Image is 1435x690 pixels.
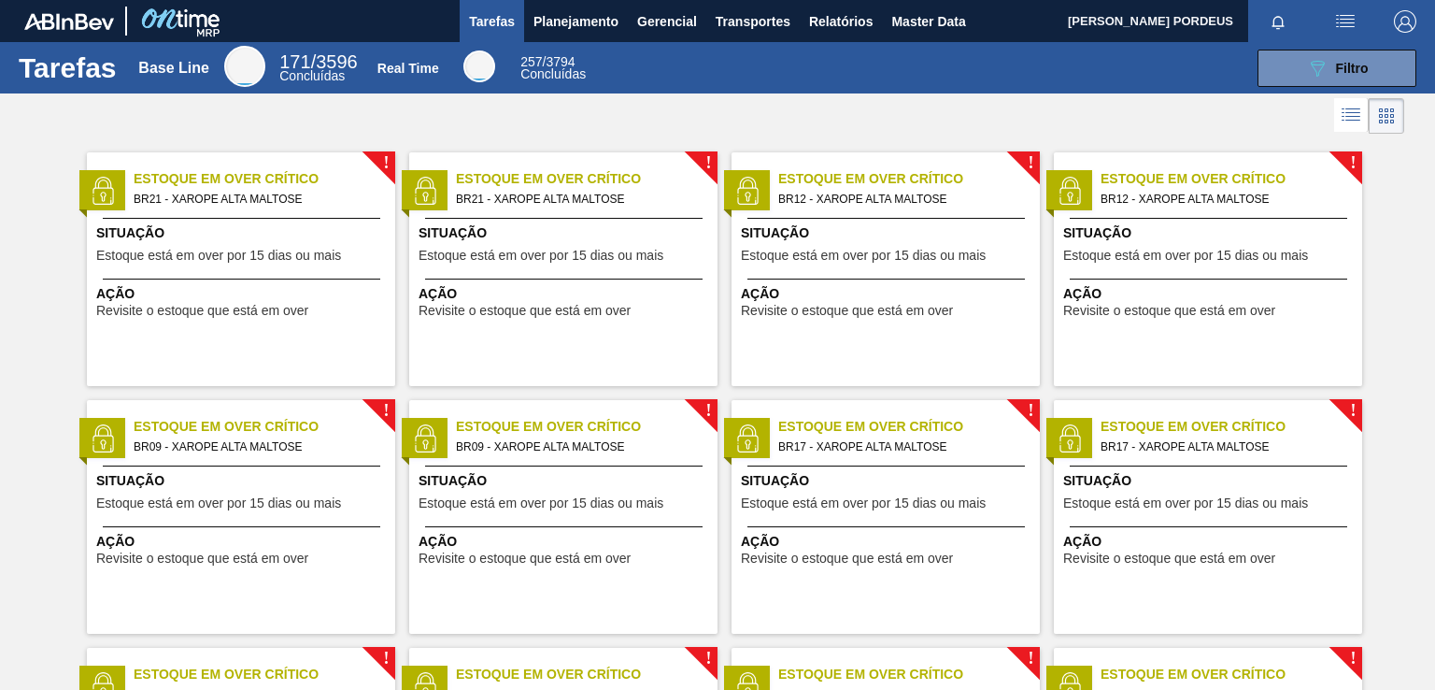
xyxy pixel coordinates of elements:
[279,54,357,82] div: Base Line
[377,61,439,76] div: Real Time
[24,13,114,30] img: TNhmsLtSVTkK8tSr43FrP2fwEKptu5GPRR3wAAAABJRU5ErkJggg==
[419,496,663,510] span: Estoque está em over por 15 dias ou mais
[1334,10,1357,33] img: userActions
[741,496,986,510] span: Estoque está em over por 15 dias ou mais
[96,223,391,243] span: Situação
[1056,424,1084,453] img: status
[419,304,631,318] span: Revisite o estoque que está em over
[741,223,1035,243] span: Situação
[383,652,389,666] span: !
[96,471,391,491] span: Situação
[19,57,117,79] h1: Tarefas
[741,552,953,566] span: Revisite o estoque que está em over
[96,249,341,263] span: Estoque está em over por 15 dias ou mais
[456,437,703,457] span: BR09 - XAROPE ALTA MALTOSE
[411,424,439,453] img: status
[1101,437,1347,457] span: BR17 - XAROPE ALTA MALTOSE
[778,665,1040,684] span: Estoque em Over Crítico
[456,189,703,209] span: BR21 - XAROPE ALTA MALTOSE
[778,189,1025,209] span: BR12 - XAROPE ALTA MALTOSE
[733,424,761,453] img: status
[1028,156,1033,170] span: !
[1101,169,1362,189] span: Estoque em Over Crítico
[778,169,1040,189] span: Estoque em Over Crítico
[520,56,586,80] div: Real Time
[1334,98,1369,134] div: Visão em Lista
[1394,10,1416,33] img: Logout
[419,223,713,243] span: Situação
[1350,404,1356,418] span: !
[279,51,357,72] span: / 3596
[411,177,439,205] img: status
[1101,665,1362,684] span: Estoque em Over Crítico
[741,249,986,263] span: Estoque está em over por 15 dias ou mais
[469,10,515,33] span: Tarefas
[96,496,341,510] span: Estoque está em over por 15 dias ou mais
[89,177,117,205] img: status
[778,437,1025,457] span: BR17 - XAROPE ALTA MALTOSE
[1336,61,1369,76] span: Filtro
[419,552,631,566] span: Revisite o estoque que está em over
[96,284,391,304] span: Ação
[741,532,1035,552] span: Ação
[891,10,965,33] span: Master Data
[705,156,711,170] span: !
[809,10,873,33] span: Relatórios
[1063,496,1308,510] span: Estoque está em over por 15 dias ou mais
[456,169,717,189] span: Estoque em Over Crítico
[705,404,711,418] span: !
[279,51,310,72] span: 171
[1063,284,1357,304] span: Ação
[1350,156,1356,170] span: !
[1063,471,1357,491] span: Situação
[637,10,697,33] span: Gerencial
[419,249,663,263] span: Estoque está em over por 15 dias ou mais
[1063,552,1275,566] span: Revisite o estoque que está em over
[134,189,380,209] span: BR21 - XAROPE ALTA MALTOSE
[134,437,380,457] span: BR09 - XAROPE ALTA MALTOSE
[279,68,345,83] span: Concluídas
[1063,532,1357,552] span: Ação
[456,417,717,437] span: Estoque em Over Crítico
[383,404,389,418] span: !
[138,60,209,77] div: Base Line
[1063,249,1308,263] span: Estoque está em over por 15 dias ou mais
[456,665,717,684] span: Estoque em Over Crítico
[1248,8,1308,35] button: Notificações
[134,665,395,684] span: Estoque em Over Crítico
[1028,652,1033,666] span: !
[1063,223,1357,243] span: Situação
[778,417,1040,437] span: Estoque em Over Crítico
[383,156,389,170] span: !
[1257,50,1416,87] button: Filtro
[134,417,395,437] span: Estoque em Over Crítico
[419,532,713,552] span: Ação
[741,284,1035,304] span: Ação
[463,50,495,82] div: Real Time
[733,177,761,205] img: status
[533,10,618,33] span: Planejamento
[96,304,308,318] span: Revisite o estoque que está em over
[96,532,391,552] span: Ação
[419,284,713,304] span: Ação
[741,304,953,318] span: Revisite o estoque que está em over
[1101,417,1362,437] span: Estoque em Over Crítico
[716,10,790,33] span: Transportes
[741,471,1035,491] span: Situação
[1350,652,1356,666] span: !
[1101,189,1347,209] span: BR12 - XAROPE ALTA MALTOSE
[1369,98,1404,134] div: Visão em Cards
[89,424,117,453] img: status
[1056,177,1084,205] img: status
[96,552,308,566] span: Revisite o estoque que está em over
[1028,404,1033,418] span: !
[705,652,711,666] span: !
[224,46,265,87] div: Base Line
[419,471,713,491] span: Situação
[520,54,575,69] span: / 3794
[134,169,395,189] span: Estoque em Over Crítico
[520,66,586,81] span: Concluídas
[1063,304,1275,318] span: Revisite o estoque que está em over
[520,54,542,69] span: 257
